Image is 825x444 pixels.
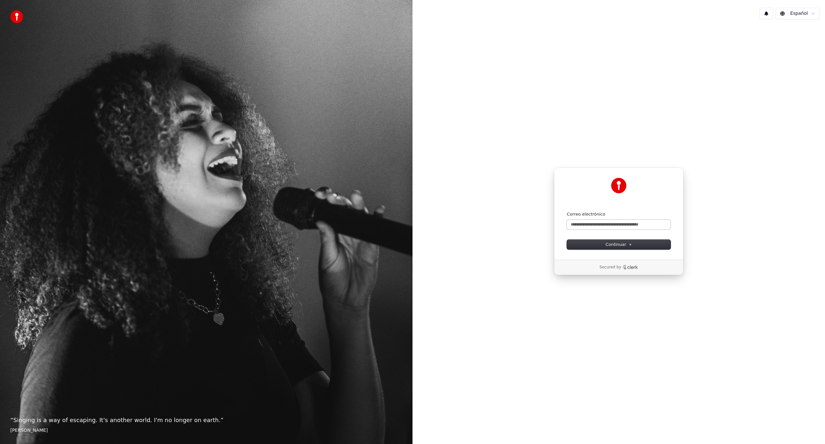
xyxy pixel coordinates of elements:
label: Correo electrónico [567,211,605,217]
span: Continuar [606,242,632,247]
img: youka [10,10,23,23]
button: Continuar [567,240,671,249]
img: Youka [611,178,626,193]
p: Secured by [599,265,621,270]
footer: [PERSON_NAME] [10,427,402,434]
p: “ Singing is a way of escaping. It's another world. I'm no longer on earth. ” [10,416,402,425]
a: Clerk logo [623,265,638,269]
